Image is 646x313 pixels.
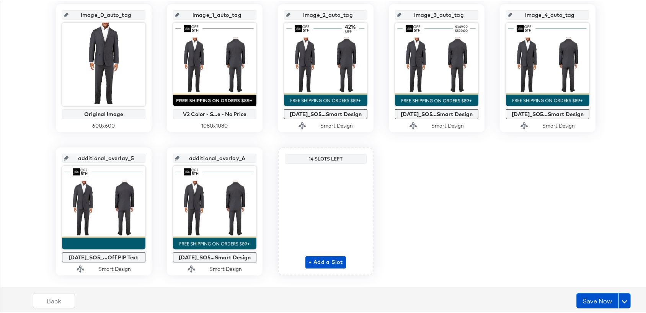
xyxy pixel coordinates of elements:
div: [DATE]_SO5...Smart Design [175,253,254,259]
div: Smart Design [320,121,353,128]
div: [DATE]_SO5...Smart Design [508,110,587,116]
div: V2 Color - S...e - No Price [175,110,254,116]
div: Smart Design [209,264,242,272]
span: + Add a Slot [308,256,343,266]
div: [DATE]_SO5_...Off PIP Text [64,253,144,259]
button: Back [33,292,75,307]
div: [DATE]_SO5...Smart Design [286,110,365,116]
button: + Add a Slot [305,255,346,267]
div: Original Image [64,110,144,116]
div: 600 x 600 [62,121,145,128]
div: Smart Design [431,121,464,128]
button: Save Now [576,292,618,307]
div: 14 Slots Left [287,155,365,161]
div: Smart Design [98,264,131,272]
div: [DATE]_SO5...Smart Design [397,110,476,116]
div: 1080 x 1080 [173,121,256,128]
div: Smart Design [542,121,575,128]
